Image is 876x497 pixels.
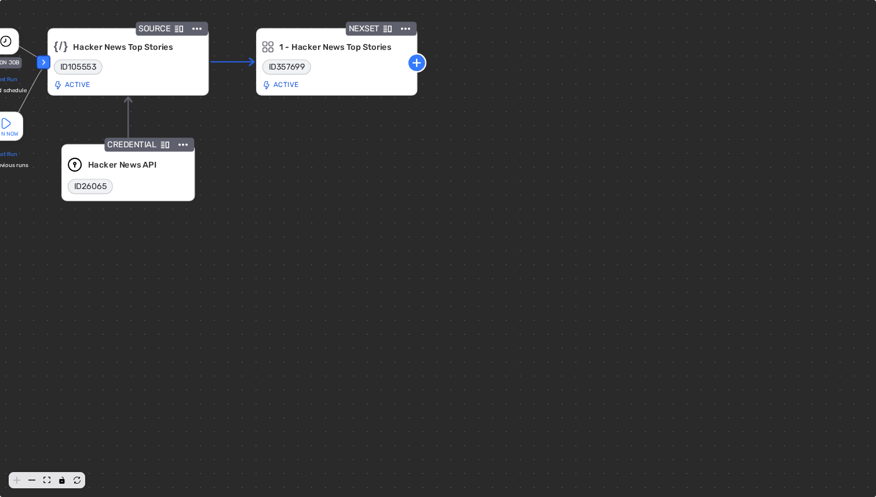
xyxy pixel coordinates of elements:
[159,139,170,150] button: Details
[39,473,54,488] button: fit view
[107,140,156,148] span: CREDENTIAL
[269,63,305,72] span: ID 357699
[70,473,85,488] button: Refresh
[256,28,417,95] div: NEXSETDetails1 - Hacker News Top StoriesCollapsible Group Item #1chip-with-copyData processed: 0 ...
[24,473,39,488] button: zoom out
[36,55,50,69] div: Hide nodes
[41,52,45,71] div: ‹
[262,60,311,75] div: chip-with-copy
[349,24,379,32] span: NEXSET
[60,63,96,72] span: ID 105553
[88,159,189,169] h6: Hacker News API
[279,42,411,52] h6: 1 - Hacker News Top Stories
[73,42,202,52] h6: Hacker News Top Stories
[173,23,184,34] button: Details
[65,81,90,89] p: Active
[273,81,298,89] p: Active
[382,23,393,34] button: Details
[54,473,70,488] button: toggle interactivity
[9,472,85,488] div: React Flow controls
[138,24,170,32] span: SOURCE
[189,20,206,37] div: menu-actions-container
[54,60,103,75] div: chip-with-copy
[68,179,113,194] div: chip-with-copy
[74,182,107,192] span: ID 26065
[61,144,195,201] div: CREDENTIALDetailsHacker News APICollapsible Group Item #1chip-with-copy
